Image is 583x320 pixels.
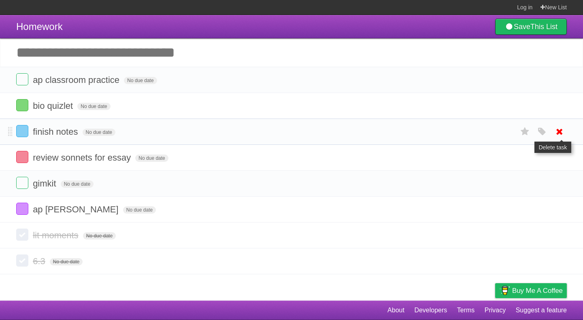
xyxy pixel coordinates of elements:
[495,19,567,35] a: SaveThis List
[33,256,47,266] span: 6.3
[16,229,28,241] label: Done
[33,153,133,163] span: review sonnets for essay
[83,232,116,239] span: No due date
[16,203,28,215] label: Done
[124,77,157,84] span: No due date
[457,303,475,318] a: Terms
[135,155,168,162] span: No due date
[50,258,83,265] span: No due date
[16,125,28,137] label: Done
[16,151,28,163] label: Done
[495,283,567,298] a: Buy me a coffee
[517,125,533,138] label: Star task
[512,284,563,298] span: Buy me a coffee
[499,284,510,297] img: Buy me a coffee
[16,177,28,189] label: Done
[33,127,80,137] span: finish notes
[516,303,567,318] a: Suggest a feature
[77,103,110,110] span: No due date
[16,99,28,111] label: Done
[83,129,115,136] span: No due date
[387,303,404,318] a: About
[33,204,121,214] span: ap [PERSON_NAME]
[16,254,28,267] label: Done
[33,75,121,85] span: ap classroom practice
[16,21,63,32] span: Homework
[33,230,80,240] span: lit moments
[414,303,447,318] a: Developers
[16,73,28,85] label: Done
[485,303,506,318] a: Privacy
[61,180,94,188] span: No due date
[33,101,75,111] span: bio quizlet
[123,206,156,214] span: No due date
[33,178,58,189] span: gimkit
[530,23,557,31] b: This List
